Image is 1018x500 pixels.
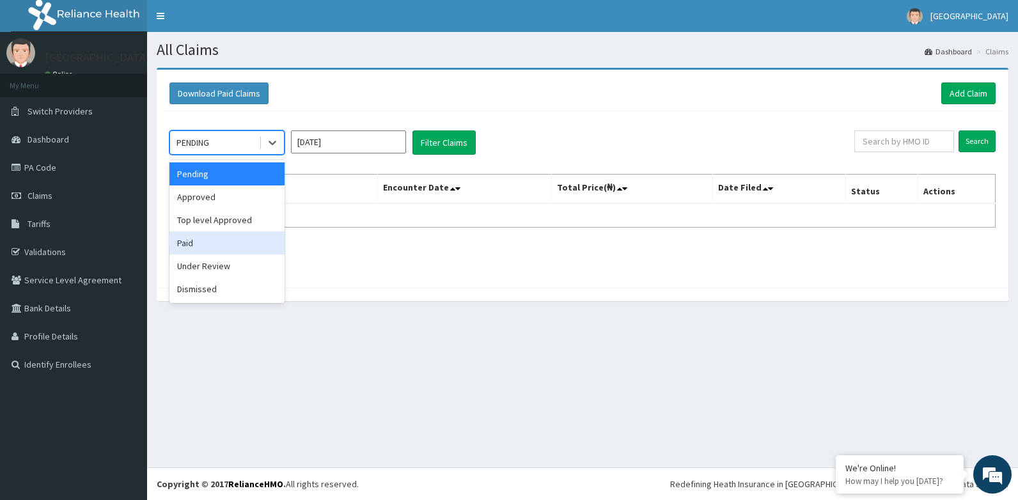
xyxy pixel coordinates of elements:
img: User Image [907,8,923,24]
span: Claims [27,190,52,201]
th: Date Filed [712,175,845,204]
footer: All rights reserved. [147,467,1018,500]
input: Search [959,130,996,152]
a: RelianceHMO [228,478,283,490]
input: Search by HMO ID [854,130,954,152]
span: Switch Providers [27,105,93,117]
th: Actions [918,175,995,204]
h1: All Claims [157,42,1008,58]
a: Dashboard [925,46,972,57]
p: How may I help you today? [845,476,954,487]
textarea: Type your message and hit 'Enter' [6,349,244,394]
a: Add Claim [941,82,996,104]
div: Paid [169,231,285,254]
span: Tariffs [27,218,51,230]
span: We're online! [74,161,176,290]
button: Filter Claims [412,130,476,155]
th: Status [846,175,918,204]
div: Dismissed [169,277,285,301]
div: Redefining Heath Insurance in [GEOGRAPHIC_DATA] using Telemedicine and Data Science! [670,478,1008,490]
img: d_794563401_company_1708531726252_794563401 [24,64,52,96]
span: Dashboard [27,134,69,145]
button: Download Paid Claims [169,82,269,104]
div: Approved [169,185,285,208]
div: Under Review [169,254,285,277]
div: We're Online! [845,462,954,474]
span: [GEOGRAPHIC_DATA] [930,10,1008,22]
p: [GEOGRAPHIC_DATA] [45,52,150,63]
a: Online [45,70,75,79]
div: Top level Approved [169,208,285,231]
th: Total Price(₦) [552,175,713,204]
div: Chat with us now [67,72,215,88]
div: Minimize live chat window [210,6,240,37]
li: Claims [973,46,1008,57]
img: User Image [6,38,35,67]
th: Encounter Date [378,175,552,204]
div: Pending [169,162,285,185]
strong: Copyright © 2017 . [157,478,286,490]
input: Select Month and Year [291,130,406,153]
div: PENDING [176,136,209,149]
